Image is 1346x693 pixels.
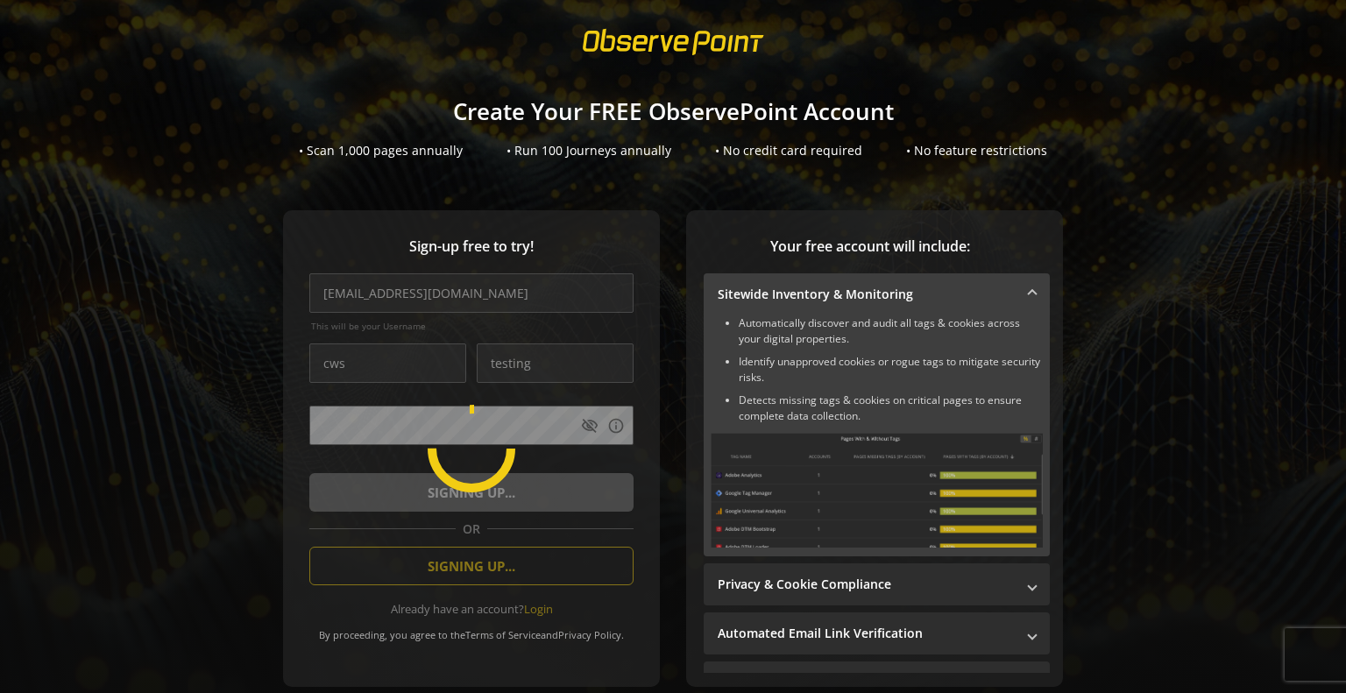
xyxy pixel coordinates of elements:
mat-expansion-panel-header: Sitewide Inventory & Monitoring [704,273,1050,315]
img: Sitewide Inventory & Monitoring [711,433,1043,548]
a: Terms of Service [465,628,541,641]
mat-panel-title: Sitewide Inventory & Monitoring [718,286,1015,303]
span: Sign-up free to try! [309,237,634,257]
div: • No credit card required [715,142,862,159]
li: Detects missing tags & cookies on critical pages to ensure complete data collection. [739,392,1043,424]
div: • Run 100 Journeys annually [507,142,671,159]
mat-panel-title: Automated Email Link Verification [718,625,1015,642]
div: • No feature restrictions [906,142,1047,159]
li: Automatically discover and audit all tags & cookies across your digital properties. [739,315,1043,347]
mat-expansion-panel-header: Automated Email Link Verification [704,612,1050,654]
a: Privacy Policy [558,628,621,641]
span: Your free account will include: [704,237,1037,257]
mat-panel-title: Privacy & Cookie Compliance [718,576,1015,593]
div: Sitewide Inventory & Monitoring [704,315,1050,556]
div: • Scan 1,000 pages annually [299,142,463,159]
li: Identify unapproved cookies or rogue tags to mitigate security risks. [739,354,1043,385]
mat-expansion-panel-header: Privacy & Cookie Compliance [704,563,1050,605]
div: By proceeding, you agree to the and . [309,617,634,641]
